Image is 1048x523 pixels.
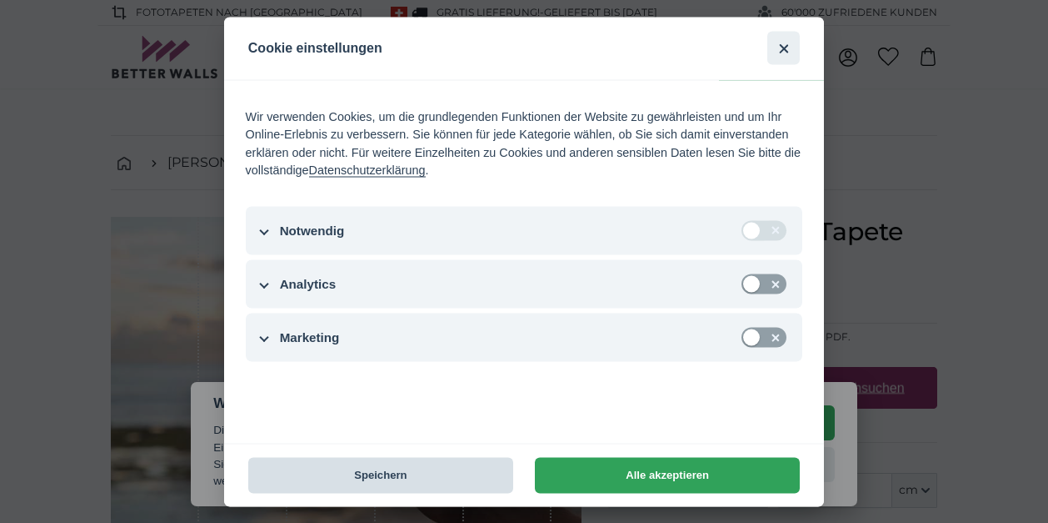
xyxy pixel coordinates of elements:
button: schliessen [767,32,800,64]
button: Speichern [248,457,513,493]
div: Wir verwenden Cookies, um die grundlegenden Funktionen der Website zu gewährleisten und um Ihr On... [246,108,803,179]
a: Datenschutzerklärung [309,163,426,178]
button: Marketing [246,314,803,362]
h2: Cookie einstellungen [248,17,691,79]
button: Alle akzeptieren [535,457,800,493]
button: Notwendig [246,206,803,254]
button: Analytics [246,260,803,309]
